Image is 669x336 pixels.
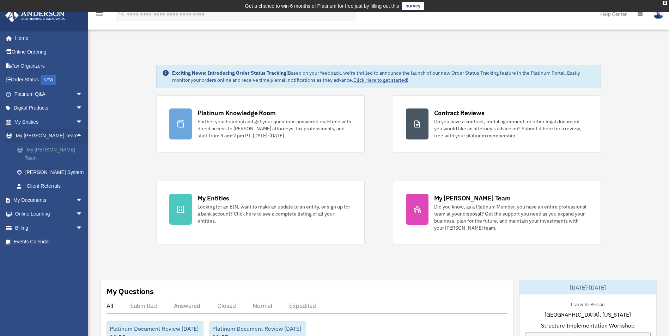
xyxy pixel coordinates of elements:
a: My Entities Looking for an EIN, want to make an update to an entity, or sign up for a bank accoun... [156,181,365,244]
div: Answered [174,302,200,309]
a: Home [5,31,90,45]
div: Submitted [130,302,157,309]
img: Anderson Advisors Platinum Portal [3,8,67,22]
div: Live & In-Person [565,300,610,307]
div: Get a chance to win 6 months of Platinum for free just by filling out this [245,2,399,10]
div: Did you know, as a Platinum Member, you have an entire professional team at your disposal? Get th... [434,203,588,231]
a: menu [95,12,104,18]
a: Order StatusNEW [5,73,93,87]
span: arrow_drop_down [76,193,90,207]
div: Expedited [289,302,316,309]
div: Closed [217,302,236,309]
a: My [PERSON_NAME] Team Did you know, as a Platinum Member, you have an entire professional team at... [393,181,601,244]
a: Events Calendar [5,235,93,249]
a: My [PERSON_NAME] Teamarrow_drop_up [5,129,93,143]
a: survey [402,2,424,10]
span: arrow_drop_up [76,129,90,143]
a: My Documentsarrow_drop_down [5,193,93,207]
div: Further your learning and get your questions answered real-time with direct access to [PERSON_NAM... [197,118,352,139]
a: Tax Organizers [5,59,93,73]
div: Contract Reviews [434,108,485,117]
a: My [PERSON_NAME] Team [10,143,93,165]
a: Platinum Q&Aarrow_drop_down [5,87,93,101]
div: All [107,302,113,309]
div: Do you have a contract, rental agreement, or other legal document you would like an attorney's ad... [434,118,588,139]
div: Platinum Knowledge Room [197,108,276,117]
a: [PERSON_NAME] System [10,165,93,179]
span: Structure Implementation Workshop [541,321,634,330]
div: My Questions [107,286,154,297]
i: search [118,10,126,17]
div: Based on your feedback, we're thrilled to announce the launch of our new Order Status Tracking fe... [172,69,595,83]
div: Normal [253,302,272,309]
div: My Entities [197,194,229,203]
a: Platinum Knowledge Room Further your learning and get your questions answered real-time with dire... [156,95,365,153]
a: Click Here to get started! [353,77,408,83]
div: NEW [41,75,56,85]
a: Billingarrow_drop_down [5,221,93,235]
div: Looking for an EIN, want to make an update to an entity, or sign up for a bank account? Click her... [197,203,352,224]
a: Digital Productsarrow_drop_down [5,101,93,115]
span: [GEOGRAPHIC_DATA], [US_STATE] [545,310,631,319]
span: arrow_drop_down [76,115,90,129]
span: arrow_drop_down [76,221,90,235]
a: Online Learningarrow_drop_down [5,207,93,221]
a: Client Referrals [10,179,93,193]
div: close [663,1,667,5]
span: arrow_drop_down [76,101,90,116]
span: arrow_drop_down [76,87,90,101]
strong: Exciting News: Introducing Order Status Tracking! [172,70,288,76]
a: Contract Reviews Do you have a contract, rental agreement, or other legal document you would like... [393,95,601,153]
span: arrow_drop_down [76,207,90,222]
a: Online Ordering [5,45,93,59]
div: My [PERSON_NAME] Team [434,194,511,203]
img: User Pic [653,9,664,19]
a: My Entitiesarrow_drop_down [5,115,93,129]
i: menu [95,10,104,18]
div: [DATE]-[DATE] [519,280,656,294]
